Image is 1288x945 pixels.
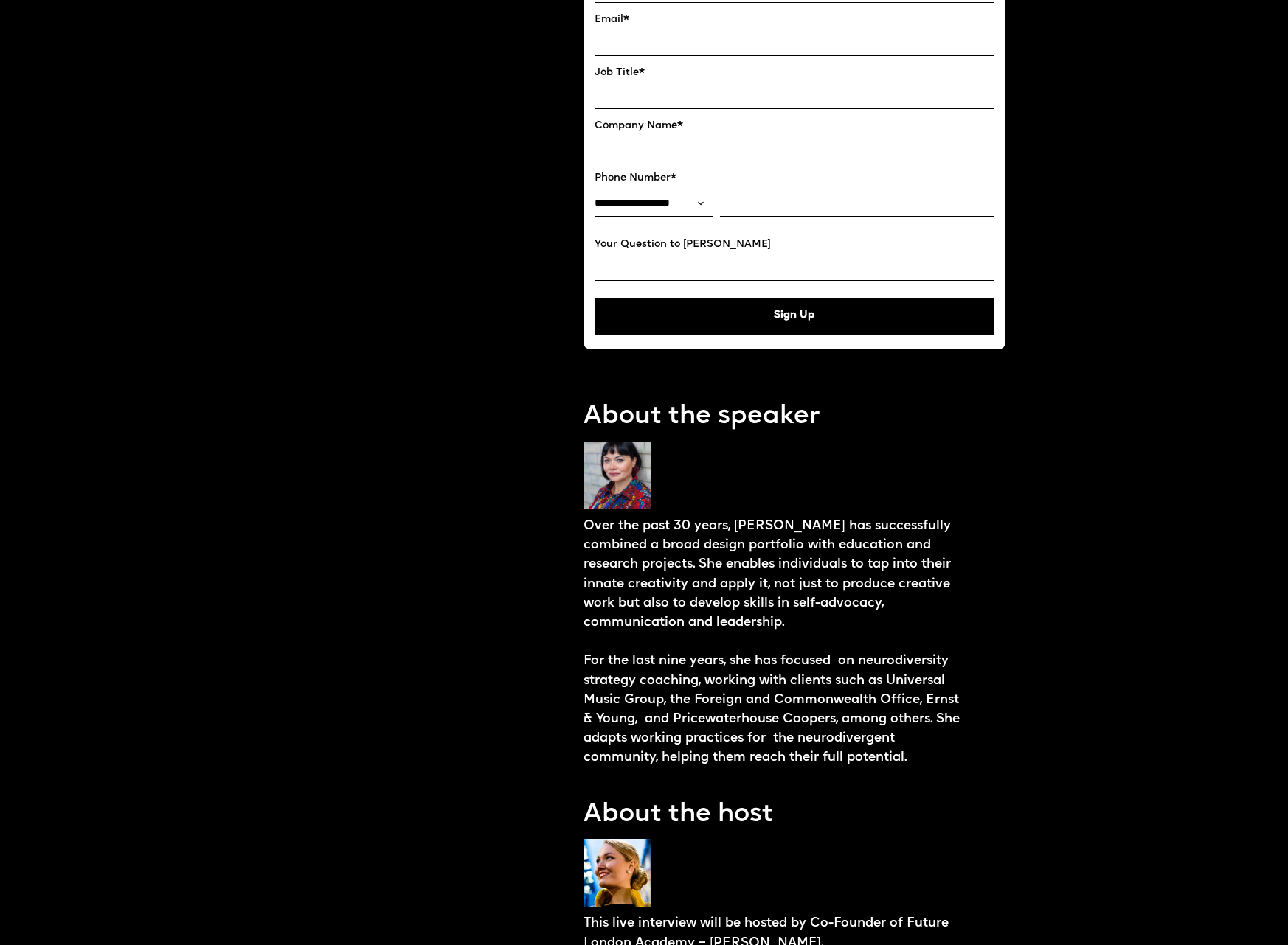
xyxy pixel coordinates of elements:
label: Email [595,14,994,27]
label: Job Title [595,67,994,80]
label: Phone Number [595,172,994,185]
p: About the host [584,798,1005,834]
label: Your Question to [PERSON_NAME] [595,239,994,251]
p: About the speaker [584,400,1005,436]
label: Company Name [595,120,994,133]
button: Sign Up [595,298,994,335]
p: Over the past 30 years, [PERSON_NAME] has successfully combined a broad design portfolio with edu... [584,517,963,767]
